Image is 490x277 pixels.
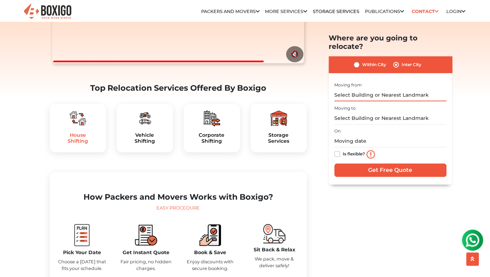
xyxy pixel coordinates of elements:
[409,6,441,17] a: Contact
[50,83,307,93] h2: Top Relocation Services Offered By Boxigo
[55,192,301,202] h2: How Packers and Movers Works with Boxigo?
[69,110,86,127] img: boxigo_packers_and_movers_plan
[334,112,446,124] input: Select Building or Nearest Landmark
[7,7,21,21] img: whatsapp-icon.svg
[366,150,375,159] img: info
[334,89,446,101] input: Select Building or Nearest Landmark
[119,250,173,256] h5: Get Instant Quote
[184,250,237,256] h5: Book & Save
[334,82,362,88] label: Moving from
[334,135,446,147] input: Moving date
[71,224,93,246] img: boxigo_packers_and_movers_plan
[55,132,100,144] h5: House Shifting
[402,60,421,69] label: Inter City
[286,46,303,62] button: 🔇
[203,110,220,127] img: boxigo_packers_and_movers_plan
[265,9,307,14] a: More services
[466,252,479,266] button: scroll up
[263,224,285,243] img: boxigo_packers_and_movers_move
[122,132,167,144] h5: Vehicle Shifting
[136,110,153,127] img: boxigo_packers_and_movers_plan
[201,9,259,14] a: Packers and Movers
[55,250,109,256] h5: Pick Your Date
[334,163,446,177] input: Get Free Quote
[329,34,452,51] h2: Where are you going to relocate?
[248,247,301,253] h5: Sit Back & Relax
[270,110,287,127] img: boxigo_packers_and_movers_plan
[362,60,386,69] label: Within City
[248,256,301,269] p: We pack, move & deliver safely!
[23,3,72,20] img: Boxigo
[55,132,100,144] a: HouseShifting
[119,258,173,272] p: Fair pricing, no hidden charges.
[343,150,365,157] label: Is flexible?
[334,105,356,111] label: Moving to
[189,132,234,144] a: CorporateShifting
[256,132,301,144] h5: Storage Services
[256,132,301,144] a: StorageServices
[365,9,404,14] a: Publications
[312,9,359,14] a: Storage Services
[189,132,234,144] h5: Corporate Shifting
[55,258,109,272] p: Choose a [DATE] that fits your schedule.
[55,205,301,212] div: Easy Procedure
[334,128,341,134] label: On
[184,258,237,272] p: Enjoy discounts with secure booking.
[199,224,221,246] img: boxigo_packers_and_movers_book
[122,132,167,144] a: VehicleShifting
[446,9,465,14] a: Login
[135,224,157,246] img: boxigo_packers_and_movers_compare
